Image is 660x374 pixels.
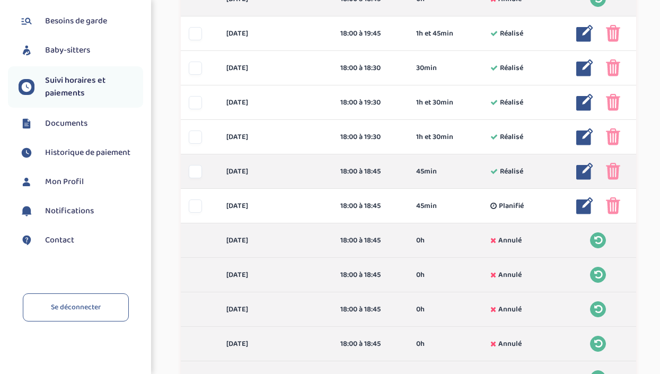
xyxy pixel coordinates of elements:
div: [DATE] [218,269,332,281]
img: modifier_bleu.png [576,59,593,76]
div: [DATE] [218,338,332,350]
img: modifier_bleu.png [576,94,593,111]
span: Documents [45,117,87,130]
span: Notifications [45,205,94,218]
img: suivihoraire.svg [19,79,34,95]
div: 18:00 à 18:45 [340,201,400,212]
span: 0h [416,235,425,246]
div: [DATE] [218,132,332,143]
span: 1h et 30min [416,132,453,143]
img: besoin.svg [19,13,34,29]
img: poubelle_rose.png [606,163,620,180]
span: 1h et 45min [416,28,453,39]
div: [DATE] [218,235,332,246]
a: Baby-sitters [19,42,143,58]
img: modifier_bleu.png [576,197,593,214]
img: poubelle_rose.png [606,128,620,145]
span: Réalisé [500,63,523,74]
div: [DATE] [218,28,332,39]
a: Se déconnecter [23,293,129,321]
span: Réalisé [500,132,523,143]
img: babysitters.svg [19,42,34,58]
img: profil.svg [19,174,34,190]
a: Documents [19,116,143,132]
img: poubelle_rose.png [606,59,620,76]
div: 18:00 à 18:45 [340,166,400,177]
span: 0h [416,269,425,281]
span: 0h [416,304,425,315]
span: Annulé [498,235,522,246]
a: Mon Profil [19,174,143,190]
img: notification.svg [19,203,34,219]
span: Réalisé [500,97,523,108]
div: [DATE] [218,304,332,315]
div: 18:00 à 18:45 [340,304,400,315]
img: modifier_bleu.png [576,25,593,42]
span: Annulé [498,269,522,281]
img: suivihoraire.svg [19,145,34,161]
div: [DATE] [218,201,332,212]
span: 45min [416,166,437,177]
div: 18:00 à 19:30 [340,132,400,143]
span: Planifié [499,201,524,212]
img: contact.svg [19,232,34,248]
span: 30min [416,63,437,74]
img: modifier_bleu.png [576,128,593,145]
div: [DATE] [218,166,332,177]
span: Contact [45,234,74,247]
img: poubelle_rose.png [606,197,620,214]
div: 18:00 à 18:30 [340,63,400,74]
img: documents.svg [19,116,34,132]
a: Contact [19,232,143,248]
a: Suivi horaires et paiements [19,74,143,100]
span: Historique de paiement [45,146,130,159]
img: modifier_bleu.png [576,163,593,180]
a: Notifications [19,203,143,219]
span: Mon Profil [45,176,84,188]
a: Historique de paiement [19,145,143,161]
span: Besoins de garde [45,15,107,28]
div: 18:00 à 18:45 [340,269,400,281]
span: Baby-sitters [45,44,90,57]
div: 18:00 à 19:45 [340,28,400,39]
div: 18:00 à 18:45 [340,235,400,246]
div: 18:00 à 18:45 [340,338,400,350]
span: 45min [416,201,437,212]
span: 0h [416,338,425,350]
span: Réalisé [500,28,523,39]
div: 18:00 à 19:30 [340,97,400,108]
span: Annulé [498,304,522,315]
span: 1h et 30min [416,97,453,108]
div: [DATE] [218,97,332,108]
img: poubelle_rose.png [606,94,620,111]
span: Suivi horaires et paiements [45,74,143,100]
div: [DATE] [218,63,332,74]
span: Annulé [498,338,522,350]
img: poubelle_rose.png [606,25,620,42]
a: Besoins de garde [19,13,143,29]
span: Réalisé [500,166,523,177]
